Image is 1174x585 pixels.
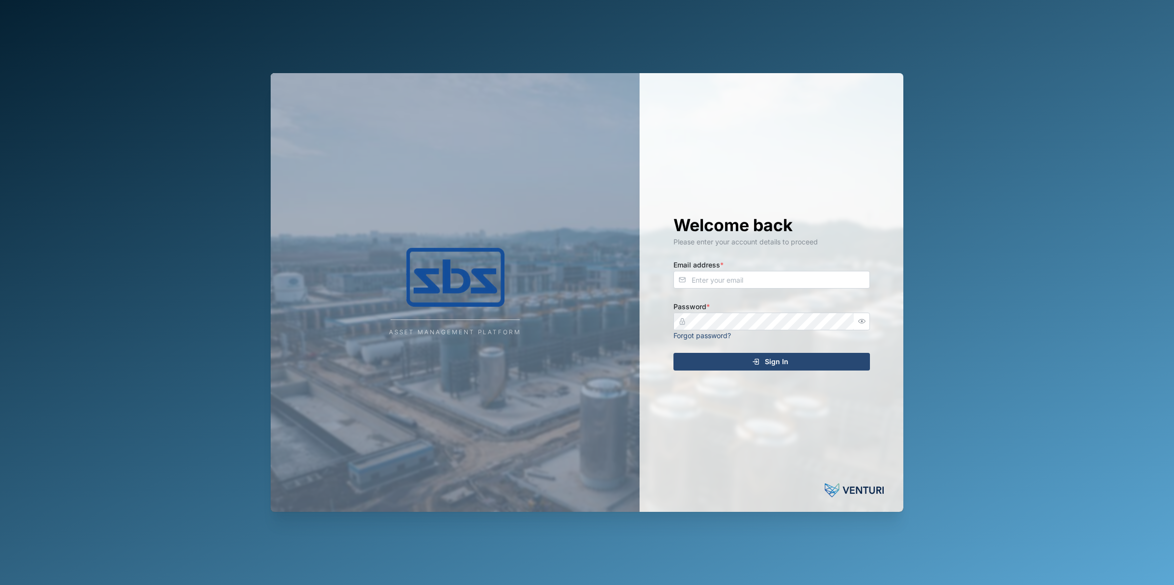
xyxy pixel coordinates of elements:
[389,328,521,337] div: Asset Management Platform
[765,353,788,370] span: Sign In
[673,331,731,340] a: Forgot password?
[673,260,724,270] label: Email address
[673,271,870,289] input: Enter your email
[825,480,884,500] img: Powered by: Venturi
[357,248,554,307] img: Company Logo
[673,353,870,371] button: Sign In
[673,214,870,236] h1: Welcome back
[673,237,870,247] div: Please enter your account details to proceed
[673,301,710,312] label: Password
